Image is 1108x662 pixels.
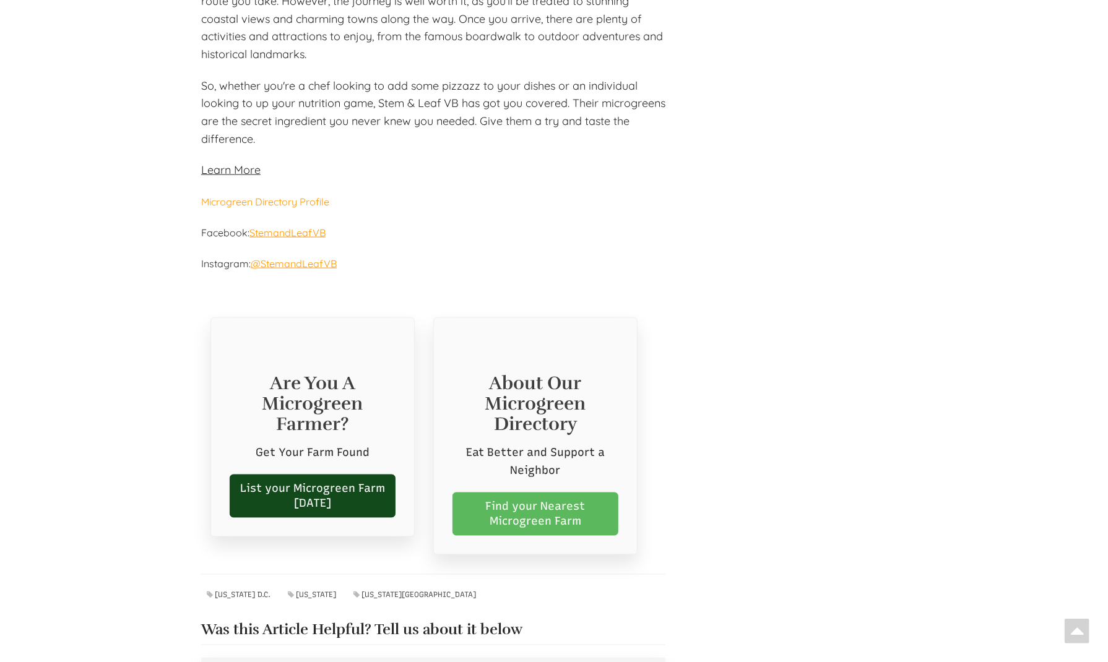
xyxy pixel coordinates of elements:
[349,588,483,602] a: [US_STATE][GEOGRAPHIC_DATA]
[452,492,618,536] a: Find your Nearest Microgreen Farm
[201,226,326,239] span: Facebook:
[201,196,329,208] a: Microgreen Directory Profile
[201,79,665,146] span: So, whether you're a chef looking to add some pizzazz to your dishes or an individual looking to ...
[249,226,326,239] a: StemandLeafVB
[452,374,618,435] h2: About Our Microgreen Directory
[251,257,337,270] a: @StemandLeafVB
[283,588,344,602] a: [US_STATE]
[230,374,396,435] h2: Are You A Microgreen Farmer?
[230,444,396,462] p: Get Your Farm Found
[230,475,396,518] a: List your Microgreen Farm [DATE]
[201,163,261,177] u: Learn More
[201,257,251,270] span: Instagram:
[202,588,278,602] a: [US_STATE] D.C.
[201,622,665,638] h2: Was this Article Helpful? Tell us about it below
[452,444,618,480] p: Eat Better and Support a Neighbor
